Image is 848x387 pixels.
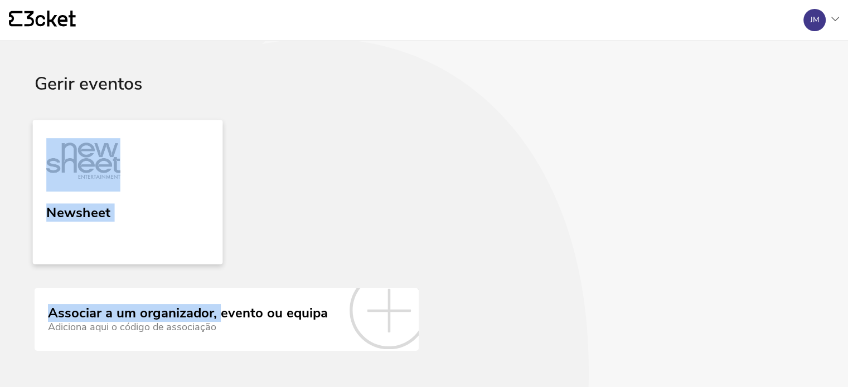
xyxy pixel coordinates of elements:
a: {' '} [9,11,76,30]
a: Associar a um organizador, evento ou equipa Adiciona aqui o código de associação [35,288,419,350]
div: JM [810,16,820,25]
img: Newsheet [46,138,120,189]
a: Newsheet Newsheet [33,120,223,264]
div: Newsheet [46,200,110,221]
div: Gerir eventos [35,74,813,121]
div: Associar a um organizador, evento ou equipa [48,306,328,321]
g: {' '} [9,11,22,27]
div: Adiciona aqui o código de associação [48,321,328,333]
